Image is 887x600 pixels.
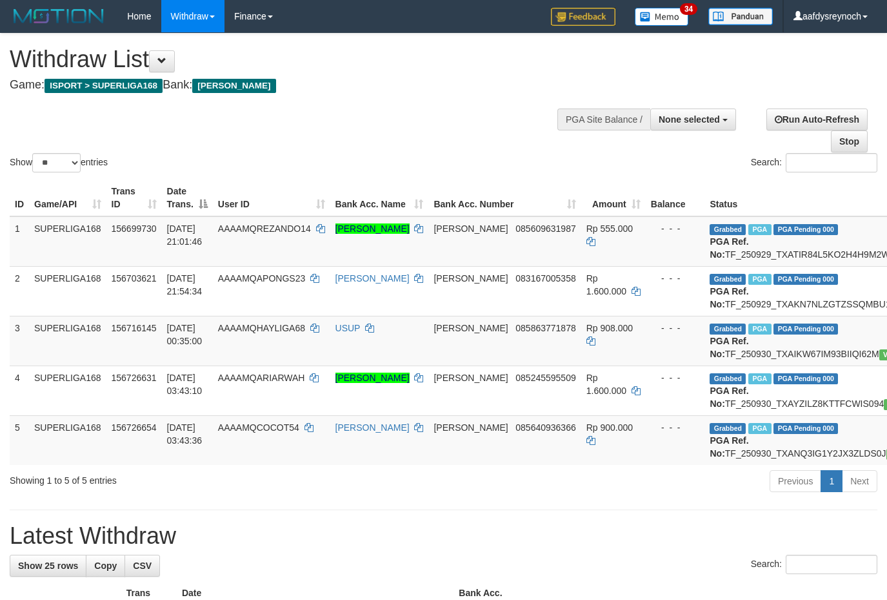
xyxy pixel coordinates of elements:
[515,373,575,383] span: Copy 085245595509 to clipboard
[651,272,700,285] div: - - -
[167,373,203,396] span: [DATE] 03:43:10
[112,422,157,433] span: 156726654
[773,423,838,434] span: PGA Pending
[10,523,877,549] h1: Latest Withdraw
[831,130,868,152] a: Stop
[786,153,877,172] input: Search:
[213,180,330,216] th: User ID: activate to sort column ascending
[651,421,700,434] div: - - -
[786,555,877,574] input: Search:
[10,180,29,216] th: ID
[586,273,626,296] span: Rp 1.600.000
[218,273,305,284] span: AAAAMQAPONGS23
[218,323,305,333] span: AAAAMQHAYLIGA68
[710,423,746,434] span: Grabbed
[773,373,838,384] span: PGA Pending
[29,180,106,216] th: Game/API: activate to sort column ascending
[710,274,746,285] span: Grabbed
[112,373,157,383] span: 156726631
[770,470,821,492] a: Previous
[10,316,29,366] td: 3
[708,8,773,25] img: panduan.png
[651,371,700,384] div: - - -
[748,224,771,235] span: Marked by aafchhiseyha
[821,470,842,492] a: 1
[646,180,705,216] th: Balance
[112,223,157,234] span: 156699730
[10,6,108,26] img: MOTION_logo.png
[45,79,163,93] span: ISPORT > SUPERLIGA168
[710,435,748,459] b: PGA Ref. No:
[330,180,429,216] th: Bank Acc. Name: activate to sort column ascending
[29,415,106,465] td: SUPERLIGA168
[635,8,689,26] img: Button%20Memo.svg
[32,153,81,172] select: Showentries
[10,47,579,72] h1: Withdraw List
[29,216,106,267] td: SUPERLIGA168
[10,266,29,316] td: 2
[710,324,746,335] span: Grabbed
[586,223,633,234] span: Rp 555.000
[10,216,29,267] td: 1
[428,180,581,216] th: Bank Acc. Number: activate to sort column ascending
[167,223,203,247] span: [DATE] 21:01:46
[751,555,877,574] label: Search:
[586,373,626,396] span: Rp 1.600.000
[335,422,410,433] a: [PERSON_NAME]
[10,153,108,172] label: Show entries
[167,273,203,296] span: [DATE] 21:54:34
[434,422,508,433] span: [PERSON_NAME]
[748,274,771,285] span: Marked by aafchhiseyha
[766,109,868,130] a: Run Auto-Refresh
[112,273,157,284] span: 156703621
[167,323,203,346] span: [DATE] 00:35:00
[10,366,29,415] td: 4
[29,366,106,415] td: SUPERLIGA168
[218,373,305,383] span: AAAAMQARIARWAH
[335,273,410,284] a: [PERSON_NAME]
[10,469,360,487] div: Showing 1 to 5 of 5 entries
[162,180,213,216] th: Date Trans.: activate to sort column descending
[29,316,106,366] td: SUPERLIGA168
[515,422,575,433] span: Copy 085640936366 to clipboard
[515,323,575,333] span: Copy 085863771878 to clipboard
[710,236,748,260] b: PGA Ref. No:
[192,79,275,93] span: [PERSON_NAME]
[581,180,646,216] th: Amount: activate to sort column ascending
[842,470,877,492] a: Next
[10,79,579,92] h4: Game: Bank:
[650,109,736,130] button: None selected
[335,373,410,383] a: [PERSON_NAME]
[515,223,575,234] span: Copy 085609631987 to clipboard
[434,223,508,234] span: [PERSON_NAME]
[94,561,117,571] span: Copy
[680,3,697,15] span: 34
[218,422,299,433] span: AAAAMQCOCOT54
[748,373,771,384] span: Marked by aafchhiseyha
[515,273,575,284] span: Copy 083167005358 to clipboard
[659,114,720,125] span: None selected
[434,273,508,284] span: [PERSON_NAME]
[773,324,838,335] span: PGA Pending
[551,8,615,26] img: Feedback.jpg
[106,180,162,216] th: Trans ID: activate to sort column ascending
[86,555,125,577] a: Copy
[773,224,838,235] span: PGA Pending
[133,561,152,571] span: CSV
[434,373,508,383] span: [PERSON_NAME]
[710,386,748,409] b: PGA Ref. No:
[710,373,746,384] span: Grabbed
[10,415,29,465] td: 5
[651,322,700,335] div: - - -
[218,223,311,234] span: AAAAMQREZANDO14
[167,422,203,446] span: [DATE] 03:43:36
[651,222,700,235] div: - - -
[29,266,106,316] td: SUPERLIGA168
[773,274,838,285] span: PGA Pending
[751,153,877,172] label: Search:
[748,324,771,335] span: Marked by aafchhiseyha
[710,224,746,235] span: Grabbed
[112,323,157,333] span: 156716145
[335,323,361,333] a: USUP
[10,555,86,577] a: Show 25 rows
